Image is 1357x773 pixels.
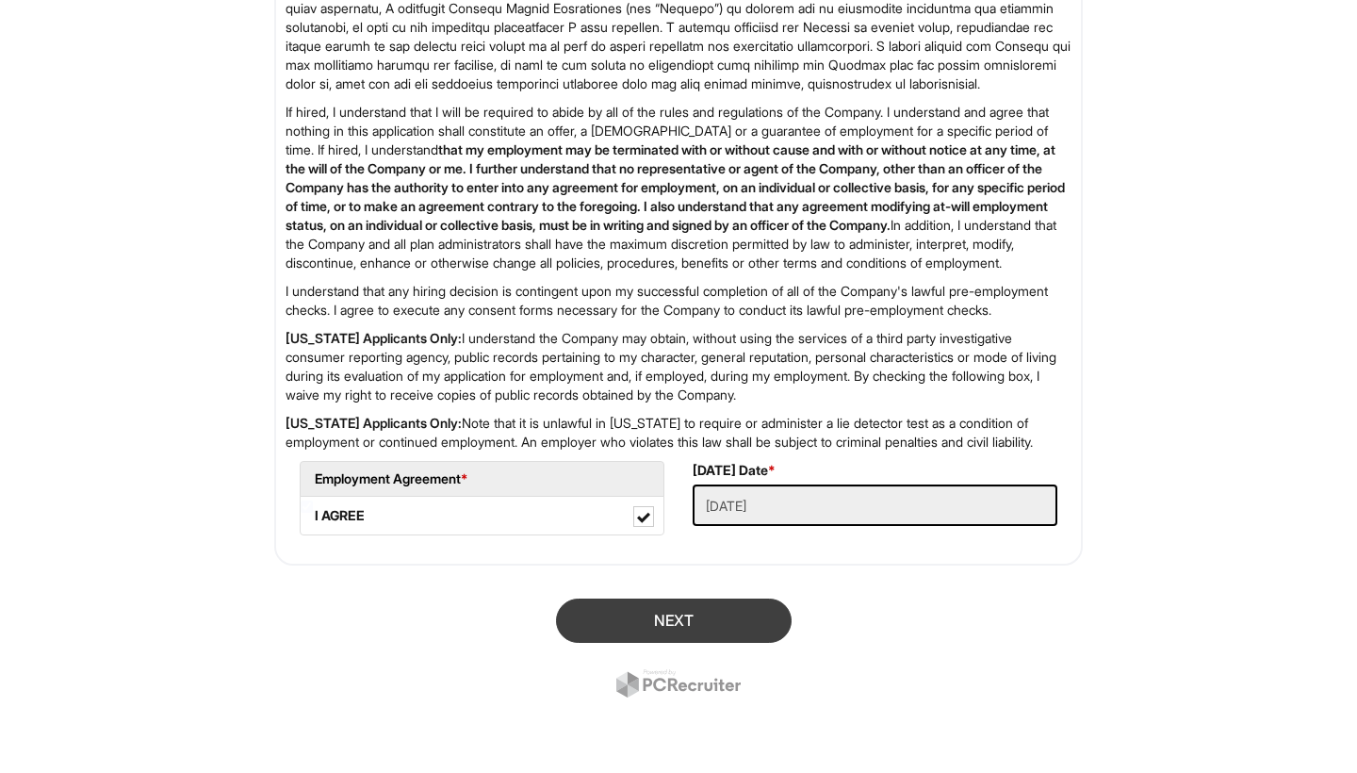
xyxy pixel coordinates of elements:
strong: that my employment may be terminated with or without cause and with or without notice at any time... [286,141,1065,233]
p: Note that it is unlawful in [US_STATE] to require or administer a lie detector test as a conditio... [286,414,1071,452]
strong: [US_STATE] Applicants Only: [286,330,462,346]
label: I AGREE [301,497,663,535]
p: If hired, I understand that I will be required to abide by all of the rules and regulations of th... [286,103,1071,272]
h5: Employment Agreement [315,471,649,485]
p: I understand that any hiring decision is contingent upon my successful completion of all of the C... [286,282,1071,320]
p: I understand the Company may obtain, without using the services of a third party investigative co... [286,329,1071,404]
strong: [US_STATE] Applicants Only: [286,415,462,431]
label: [DATE] Date [693,461,776,480]
button: Next [556,599,792,643]
input: Today's Date [693,485,1057,526]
